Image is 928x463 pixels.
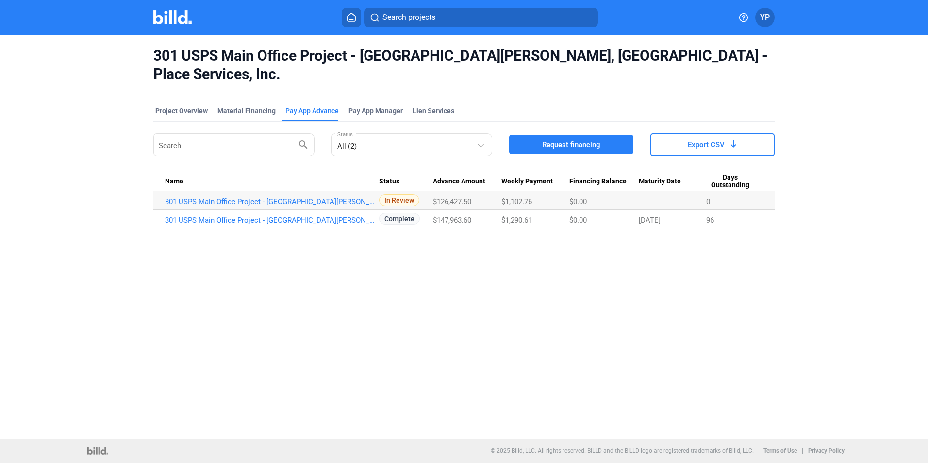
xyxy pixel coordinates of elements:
[501,198,532,206] span: $1,102.76
[542,140,600,149] span: Request financing
[763,447,797,454] b: Terms of Use
[153,47,775,83] span: 301 USPS Main Office Project - [GEOGRAPHIC_DATA][PERSON_NAME], [GEOGRAPHIC_DATA] - Place Services...
[87,447,108,455] img: logo
[165,177,379,186] div: Name
[433,216,471,225] span: $147,963.60
[569,198,587,206] span: $0.00
[382,12,435,23] span: Search projects
[706,173,754,190] span: Days Outstanding
[706,216,714,225] span: 96
[808,447,845,454] b: Privacy Policy
[433,198,471,206] span: $126,427.50
[379,213,420,225] span: Complete
[165,198,379,206] a: 301 USPS Main Office Project - [GEOGRAPHIC_DATA][PERSON_NAME], [GEOGRAPHIC_DATA] - Place Services...
[755,8,775,27] button: YP
[153,10,192,24] img: Billd Company Logo
[501,177,553,186] span: Weekly Payment
[706,198,710,206] span: 0
[379,177,433,186] div: Status
[379,177,399,186] span: Status
[802,447,803,454] p: |
[639,216,661,225] span: [DATE]
[509,135,633,154] button: Request financing
[217,106,276,116] div: Material Financing
[569,177,638,186] div: Financing Balance
[706,173,763,190] div: Days Outstanding
[298,138,309,150] mat-icon: search
[433,177,502,186] div: Advance Amount
[155,106,208,116] div: Project Overview
[501,216,532,225] span: $1,290.61
[285,106,339,116] div: Pay App Advance
[639,177,706,186] div: Maturity Date
[569,216,587,225] span: $0.00
[760,12,770,23] span: YP
[337,142,357,150] mat-select-trigger: All (2)
[433,177,485,186] span: Advance Amount
[501,177,569,186] div: Weekly Payment
[364,8,598,27] button: Search projects
[569,177,627,186] span: Financing Balance
[491,447,754,454] p: © 2025 Billd, LLC. All rights reserved. BILLD and the BILLD logo are registered trademarks of Bil...
[165,177,183,186] span: Name
[379,194,419,206] span: In Review
[639,177,681,186] span: Maturity Date
[165,216,379,225] a: 301 USPS Main Office Project - [GEOGRAPHIC_DATA][PERSON_NAME], [GEOGRAPHIC_DATA] - Place Services...
[688,140,725,149] span: Export CSV
[348,106,403,116] span: Pay App Manager
[413,106,454,116] div: Lien Services
[650,133,775,156] button: Export CSV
